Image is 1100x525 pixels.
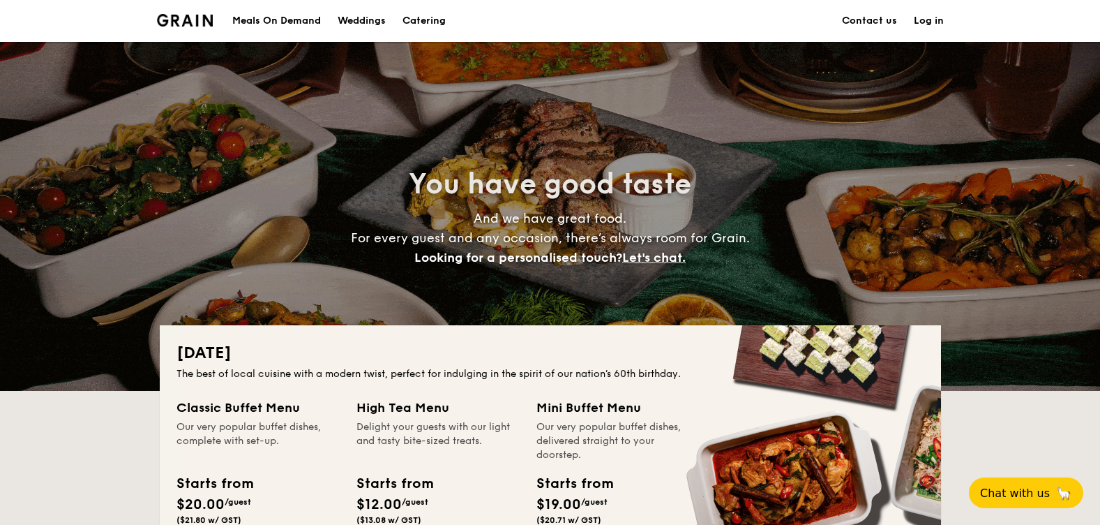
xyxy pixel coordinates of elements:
[157,14,213,27] img: Grain
[581,497,608,507] span: /guest
[536,420,700,462] div: Our very popular buffet dishes, delivered straight to your doorstep.
[536,496,581,513] span: $19.00
[536,515,601,525] span: ($20.71 w/ GST)
[356,398,520,417] div: High Tea Menu
[157,14,213,27] a: Logotype
[176,496,225,513] span: $20.00
[176,342,924,364] h2: [DATE]
[980,487,1050,500] span: Chat with us
[536,473,612,494] div: Starts from
[176,420,340,462] div: Our very popular buffet dishes, complete with set-up.
[356,473,432,494] div: Starts from
[176,398,340,417] div: Classic Buffet Menu
[536,398,700,417] div: Mini Buffet Menu
[622,250,686,265] span: Let's chat.
[176,473,253,494] div: Starts from
[356,420,520,462] div: Delight your guests with our light and tasty bite-sized treats.
[356,496,402,513] span: $12.00
[402,497,428,507] span: /guest
[176,367,924,381] div: The best of local cuisine with a modern twist, perfect for indulging in the spirit of our nation’...
[225,497,251,507] span: /guest
[176,515,241,525] span: ($21.80 w/ GST)
[969,478,1083,508] button: Chat with us🦙
[356,515,421,525] span: ($13.08 w/ GST)
[1055,485,1072,501] span: 🦙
